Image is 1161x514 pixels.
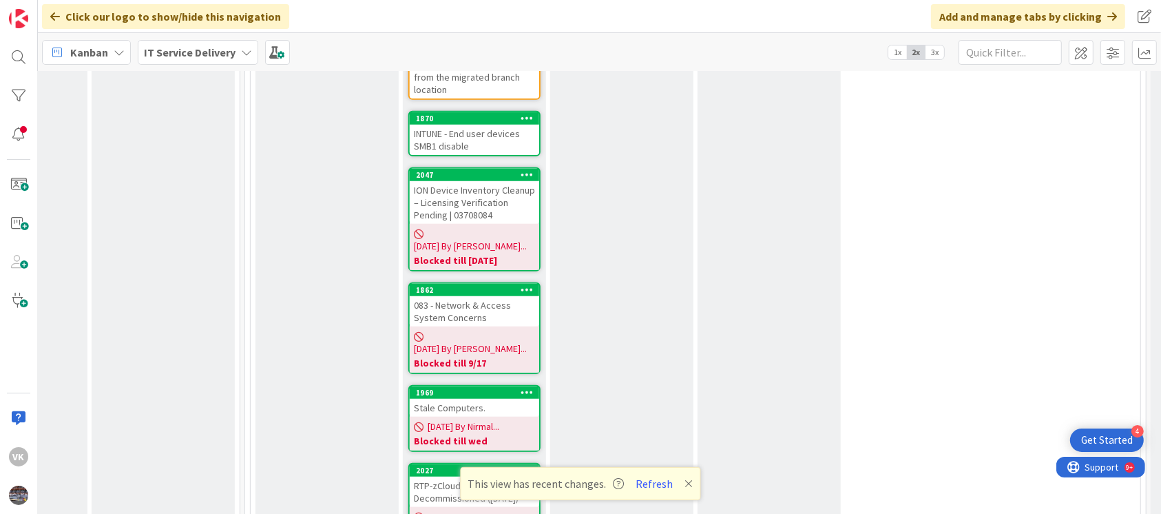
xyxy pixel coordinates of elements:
[42,4,289,29] div: Click our logo to show/hide this navigation
[410,112,539,125] div: 1870
[410,284,539,327] div: 1862083 - Network & Access System Concerns
[959,40,1062,65] input: Quick Filter...
[410,399,539,417] div: Stale Computers.
[414,434,535,448] b: Blocked till wed
[408,167,541,271] a: 2047ION Device Inventory Cleanup – Licensing Verification Pending | 03708084[DATE] By [PERSON_NAM...
[414,342,527,356] span: [DATE] By [PERSON_NAME]...
[1081,433,1133,447] div: Get Started
[410,284,539,296] div: 1862
[70,6,76,17] div: 9+
[414,356,535,370] b: Blocked till 9/17
[410,296,539,327] div: 083 - Network & Access System Concerns
[410,181,539,224] div: ION Device Inventory Cleanup – Licensing Verification Pending | 03708084
[888,45,907,59] span: 1x
[907,45,925,59] span: 2x
[416,388,539,398] div: 1969
[410,112,539,155] div: 1870INTUNE - End user devices SMB1 disable
[70,44,108,61] span: Kanban
[931,4,1125,29] div: Add and manage tabs by clicking
[631,475,678,493] button: Refresh
[410,169,539,181] div: 2047
[416,114,539,123] div: 1870
[1131,425,1144,438] div: 4
[410,477,539,507] div: RTP-zCloud DC Decommissioned ([DATE])
[408,282,541,374] a: 1862083 - Network & Access System Concerns[DATE] By [PERSON_NAME]...Blocked till 9/17
[410,464,539,477] div: 2027
[410,387,539,399] div: 1969
[410,125,539,155] div: INTUNE - End user devices SMB1 disable
[468,475,625,492] span: This view has recent changes.
[416,285,539,295] div: 1862
[925,45,944,59] span: 3x
[410,169,539,224] div: 2047ION Device Inventory Cleanup – Licensing Verification Pending | 03708084
[416,170,539,180] div: 2047
[414,254,535,267] b: Blocked till [DATE]
[144,45,236,59] b: IT Service Delivery
[414,239,527,254] span: [DATE] By [PERSON_NAME]...
[1070,429,1144,452] div: Open Get Started checklist, remaining modules: 4
[29,2,63,19] span: Support
[9,486,28,505] img: avatar
[428,420,499,434] span: [DATE] By Nirmal...
[9,9,28,28] img: Visit kanbanzone.com
[416,466,539,475] div: 2027
[408,111,541,156] a: 1870INTUNE - End user devices SMB1 disable
[410,387,539,417] div: 1969Stale Computers.
[408,385,541,452] a: 1969Stale Computers.[DATE] By Nirmal...Blocked till wed
[410,464,539,507] div: 2027RTP-zCloud DC Decommissioned ([DATE])
[9,447,28,466] div: VK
